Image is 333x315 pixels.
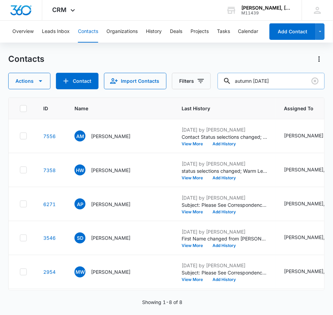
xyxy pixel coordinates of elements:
[91,201,130,208] p: [PERSON_NAME]
[182,210,208,214] button: View More
[43,167,56,173] a: Navigate to contact details page for Hunter Woodson
[8,54,44,64] h1: Contacts
[91,269,130,276] p: [PERSON_NAME]
[208,142,241,146] button: Add History
[74,131,143,142] div: Name - Autumn Mahaffey - Select to Edit Field
[74,233,143,244] div: Name - Steven Davis - Select to Edit Field
[182,133,267,140] p: Contact Status selections changed; None was removed and Declined Representation was added.
[172,73,211,89] button: Filters
[146,21,162,43] button: History
[269,23,316,40] button: Add Contact
[43,235,56,241] a: Navigate to contact details page for Steven Davis
[217,21,230,43] button: Tasks
[74,165,143,176] div: Name - Hunter Woodson - Select to Edit Field
[314,54,325,65] button: Actions
[242,11,292,15] div: account id
[74,267,85,278] span: MW
[182,160,267,167] p: [DATE] by [PERSON_NAME]
[182,167,267,175] p: status selections changed; Warm Lead was removed and Not Hired was added.
[53,6,67,13] span: CRM
[43,269,56,275] a: Navigate to contact details page for Max Weingarten
[208,176,241,180] button: Add History
[182,278,208,282] button: View More
[182,201,267,209] p: Subject: Please See Correspondence from [PERSON_NAME] | [PERSON_NAME], [PERSON_NAME] & [PERSON_NA...
[182,126,267,133] p: [DATE] by [PERSON_NAME]
[284,132,323,139] div: [PERSON_NAME]
[191,21,209,43] button: Projects
[208,244,241,248] button: Add History
[74,105,155,112] span: Name
[182,228,267,235] p: [DATE] by [PERSON_NAME]
[42,21,70,43] button: Leads Inbox
[170,21,182,43] button: Deals
[238,21,259,43] button: Calendar
[142,299,183,306] p: Showing 1-8 of 8
[91,133,130,140] p: [PERSON_NAME]
[91,235,130,242] p: [PERSON_NAME]
[74,165,85,176] span: HW
[104,73,166,89] button: Import Contacts
[218,73,325,89] input: Search Contacts
[74,199,143,210] div: Name - Autumn Pedigo - Select to Edit Field
[182,142,208,146] button: View More
[182,194,267,201] p: [DATE] by [PERSON_NAME]
[182,262,267,269] p: [DATE] by [PERSON_NAME]
[12,21,34,43] button: Overview
[74,267,143,278] div: Name - Max Weingarten - Select to Edit Field
[182,235,267,243] p: First Name changed from [PERSON_NAME] to [PERSON_NAME]. Email changed from [EMAIL_ADDRESS][DOMAIN...
[8,73,50,89] button: Actions
[43,133,56,139] a: Navigate to contact details page for Autumn Mahaffey
[182,269,267,277] p: Subject: Please See Correspondence from [PERSON_NAME] | [PERSON_NAME], [PERSON_NAME] & [PERSON_NA...
[182,105,257,112] span: Last History
[208,278,241,282] button: Add History
[182,176,208,180] button: View More
[74,131,85,142] span: AM
[56,73,99,89] button: Add Contact
[74,233,85,244] span: SD
[43,201,56,207] a: Navigate to contact details page for Autumn Pedigo
[91,167,130,174] p: [PERSON_NAME]
[74,199,85,210] span: AP
[208,210,241,214] button: Add History
[78,21,98,43] button: Contacts
[310,76,321,87] button: Clear
[43,105,48,112] span: ID
[106,21,138,43] button: Organizations
[182,244,208,248] button: View More
[242,5,292,11] div: account name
